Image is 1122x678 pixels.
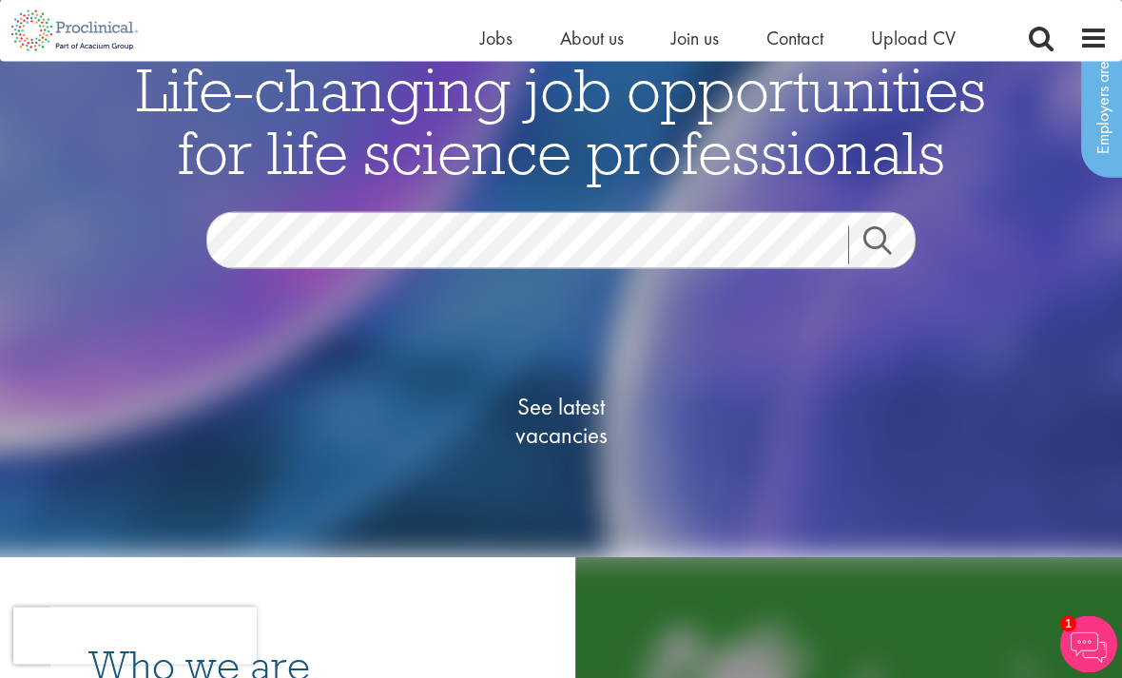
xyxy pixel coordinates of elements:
span: Life-changing job opportunities for life science professionals [136,52,986,191]
img: Chatbot [1060,616,1117,673]
a: See latestvacancies [466,318,656,527]
iframe: reCAPTCHA [13,608,257,665]
a: Jobs [480,26,513,50]
span: See latest vacancies [466,394,656,451]
span: 1 [1060,616,1076,632]
a: Join us [671,26,719,50]
a: Contact [766,26,823,50]
a: About us [560,26,624,50]
a: Upload CV [871,26,956,50]
a: Job search submit button [848,227,930,265]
